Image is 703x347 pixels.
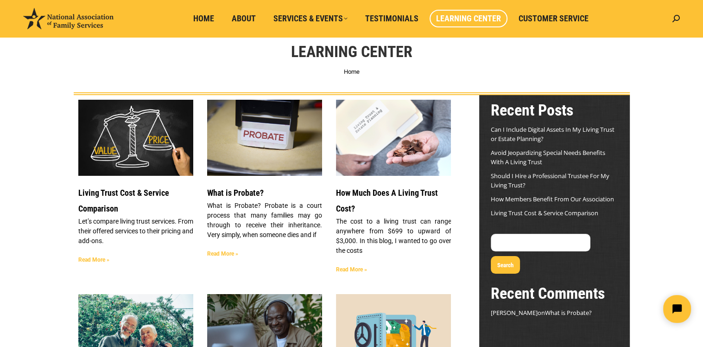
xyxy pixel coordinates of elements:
[519,13,589,24] span: Customer Service
[336,217,451,256] p: The cost to a living trust can range anywhere from $699 to upward of $3,000. In this blog, I want...
[336,100,451,176] a: Living Trust Cost
[491,308,618,317] footer: on
[291,41,412,62] h1: Learning Center
[336,94,452,182] img: Living Trust Cost
[207,100,322,176] a: What is Probate?
[491,100,618,120] h2: Recent Posts
[491,172,609,189] a: Should I Hire a Professional Trustee For My Living Trust?
[365,13,418,24] span: Testimonials
[539,287,699,331] iframe: Tidio Chat
[491,308,538,317] span: [PERSON_NAME]
[206,99,323,177] img: What is Probate?
[336,266,367,273] a: Read more about How Much Does A Living Trust Cost?
[78,188,169,213] a: Living Trust Cost & Service Comparison
[23,8,114,29] img: National Association of Family Services
[491,148,605,166] a: Avoid Jeopardizing Special Needs Benefits With A Living Trust
[512,10,595,27] a: Customer Service
[273,13,348,24] span: Services & Events
[491,195,614,203] a: How Members Benefit From Our Association
[436,13,501,24] span: Learning Center
[491,125,614,143] a: Can I Include Digital Assets In My Living Trust or Estate Planning?
[207,201,322,240] p: What is Probate? Probate is a court process that many families may go through to receive their in...
[491,209,598,217] a: Living Trust Cost & Service Comparison
[491,283,618,303] h2: Recent Comments
[232,13,256,24] span: About
[187,10,221,27] a: Home
[207,251,238,257] a: Read more about What is Probate?
[78,100,193,176] a: Living Trust Service and Price Comparison Blog Image
[78,217,193,246] p: Let’s compare living trust services. From their offered services to their pricing and add-ons.
[359,10,425,27] a: Testimonials
[430,10,507,27] a: Learning Center
[77,99,194,176] img: Living Trust Service and Price Comparison Blog Image
[225,10,262,27] a: About
[336,188,438,213] a: How Much Does A Living Trust Cost?
[193,13,214,24] span: Home
[344,68,360,75] a: Home
[207,188,264,198] a: What is Probate?
[78,257,109,263] a: Read more about Living Trust Cost & Service Comparison
[491,256,520,274] button: Search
